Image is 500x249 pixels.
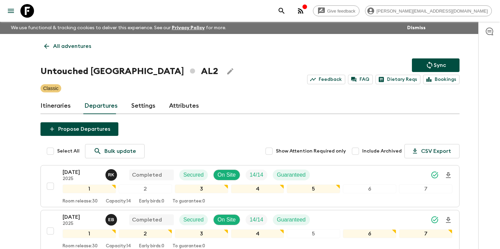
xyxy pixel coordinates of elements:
[57,148,80,155] span: Select All
[213,214,240,225] div: On Site
[183,171,204,179] p: Secured
[218,171,236,179] p: On Site
[307,75,345,84] a: Feedback
[277,171,306,179] p: Guaranteed
[172,199,205,204] p: To guarantee: 0
[132,171,162,179] p: Completed
[84,98,118,114] a: Departures
[179,214,208,225] div: Secured
[139,244,164,249] p: Early birds: 0
[250,216,263,224] p: 14 / 14
[444,216,452,224] svg: Download Onboarding
[139,199,164,204] p: Early birds: 0
[172,25,205,30] a: Privacy Policy
[63,213,100,221] p: [DATE]
[105,171,118,177] span: Robert Kaca
[179,170,208,180] div: Secured
[231,184,284,193] div: 4
[276,148,346,155] span: Show Attention Required only
[119,184,172,193] div: 2
[343,184,396,193] div: 6
[63,176,100,182] p: 2025
[376,75,420,84] a: Dietary Reqs
[323,8,359,14] span: Give feedback
[223,65,237,78] button: Edit Adventure Title
[63,199,98,204] p: Room release: 30
[40,39,95,53] a: All adventures
[105,216,118,221] span: Erild Balla
[8,22,229,34] p: We use functional & tracking cookies to deliver this experience. See our for more.
[444,171,452,179] svg: Download Onboarding
[277,216,306,224] p: Guaranteed
[119,229,172,238] div: 2
[172,244,205,249] p: To guarantee: 0
[365,5,492,16] div: [PERSON_NAME][EMAIL_ADDRESS][DOMAIN_NAME]
[213,170,240,180] div: On Site
[63,168,100,176] p: [DATE]
[287,184,340,193] div: 5
[399,184,452,193] div: 7
[246,170,267,180] div: Trip Fill
[40,65,218,78] h1: Untouched [GEOGRAPHIC_DATA] AL2
[412,58,460,72] button: Sync adventure departures to the booking engine
[106,244,131,249] p: Capacity: 14
[231,229,284,238] div: 4
[43,85,59,92] p: Classic
[104,147,136,155] p: Bulk update
[250,171,263,179] p: 14 / 14
[40,122,118,136] button: Propose Departures
[63,229,116,238] div: 1
[373,8,491,14] span: [PERSON_NAME][EMAIL_ADDRESS][DOMAIN_NAME]
[40,165,460,207] button: [DATE]2025Robert KacaCompletedSecuredOn SiteTrip FillGuaranteed1234567Room release:30Capacity:14E...
[434,61,446,69] p: Sync
[343,229,396,238] div: 6
[183,216,204,224] p: Secured
[175,229,228,238] div: 3
[106,199,131,204] p: Capacity: 14
[175,184,228,193] div: 3
[405,23,427,33] button: Dismiss
[218,216,236,224] p: On Site
[431,171,439,179] svg: Synced Successfully
[399,229,452,238] div: 7
[4,4,18,18] button: menu
[132,216,162,224] p: Completed
[40,98,71,114] a: Itineraries
[362,148,402,155] span: Include Archived
[313,5,360,16] a: Give feedback
[431,216,439,224] svg: Synced Successfully
[63,244,98,249] p: Room release: 30
[275,4,288,18] button: search adventures
[63,184,116,193] div: 1
[131,98,155,114] a: Settings
[348,75,373,84] a: FAQ
[246,214,267,225] div: Trip Fill
[53,42,91,50] p: All adventures
[63,221,100,227] p: 2025
[404,144,460,158] button: CSV Export
[423,75,460,84] a: Bookings
[287,229,340,238] div: 5
[169,98,199,114] a: Attributes
[85,144,145,158] a: Bulk update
